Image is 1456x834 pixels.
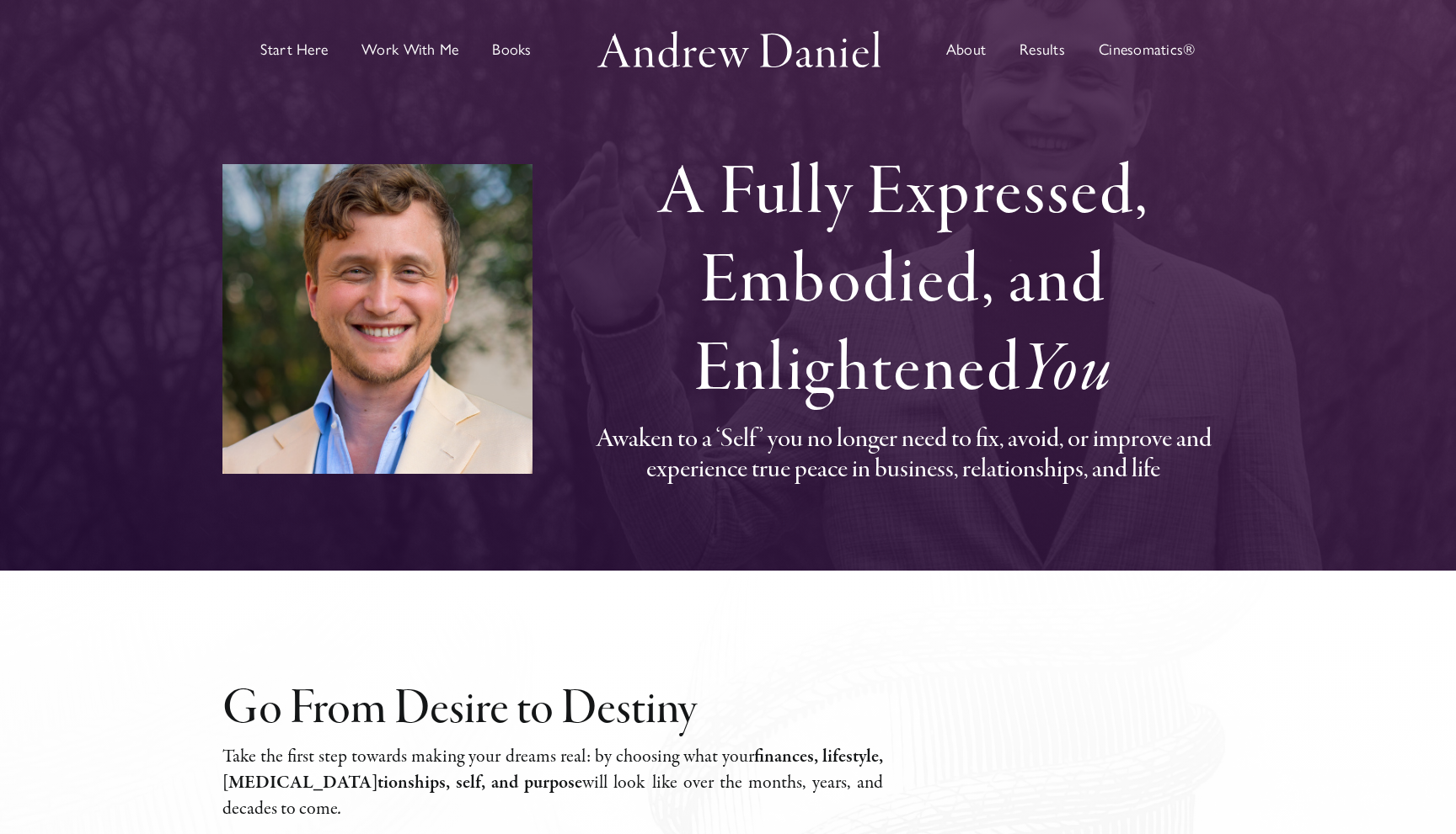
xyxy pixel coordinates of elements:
[260,42,328,57] span: Start Here
[492,42,531,57] span: Books
[492,3,531,96] a: Discover books written by Andrew Daniel
[222,744,883,821] p: Take the first step towards mak­ing your dreams real: by choos­ing what your will look like over ...
[1099,42,1196,57] span: Cinesomatics®
[946,3,986,96] a: About
[1020,3,1065,96] a: Results
[1020,42,1065,57] span: Results
[1021,327,1112,417] em: You
[361,3,458,96] a: Work with Andrew in groups or private sessions
[946,42,986,57] span: About
[1099,3,1196,96] a: Cinesomatics®
[573,425,1234,487] h3: Awaken to a ‘Self’ you no longer need to fix, avoid, or improve and experience true peace in busi...
[222,164,533,474] img: andrew-daniel-2023–3‑headshot-50
[573,151,1234,417] h1: A Fully Expressed, Embodied, and Enlightened
[591,26,886,72] img: Andrew Daniel Logo
[260,3,328,96] a: Start Here
[222,684,883,736] h2: Go From Desire to Destiny
[222,744,883,795] b: finances, lifestyle, [MEDICAL_DATA]­tion­ships, self, and pur­pose
[361,42,458,57] span: Work With Me
[338,796,342,821] i: .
